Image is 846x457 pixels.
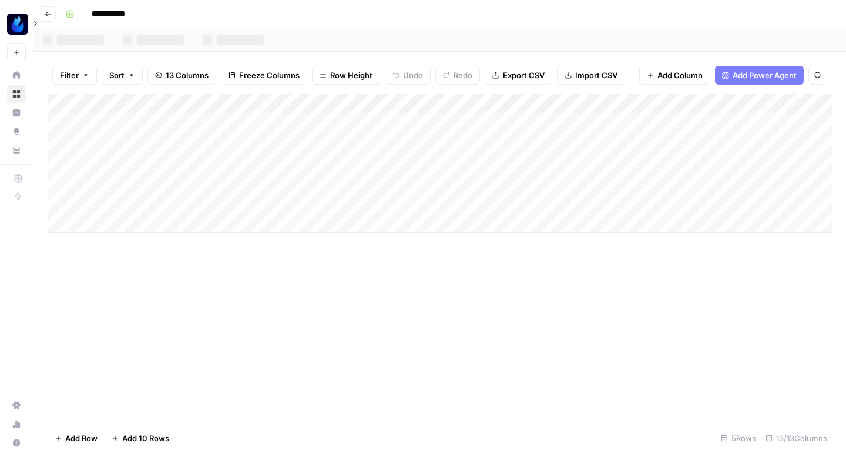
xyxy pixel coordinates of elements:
span: Add Row [65,432,98,444]
button: Help + Support [7,434,26,452]
a: Opportunities [7,122,26,141]
div: 5 Rows [716,429,761,448]
img: AgentFire Content Logo [7,14,28,35]
a: Usage [7,415,26,434]
span: Import CSV [575,69,617,81]
button: Freeze Columns [221,66,307,85]
button: Export CSV [485,66,552,85]
button: Row Height [312,66,380,85]
button: Redo [435,66,480,85]
span: Sort [109,69,125,81]
a: Home [7,66,26,85]
button: Add 10 Rows [105,429,176,448]
span: Undo [403,69,423,81]
button: Import CSV [557,66,625,85]
button: Sort [102,66,143,85]
a: Browse [7,85,26,103]
span: Redo [454,69,472,81]
span: Row Height [330,69,372,81]
span: Export CSV [503,69,545,81]
a: Settings [7,396,26,415]
button: Add Power Agent [715,66,804,85]
button: Workspace: AgentFire Content [7,9,26,39]
button: Undo [385,66,431,85]
button: Add Column [639,66,710,85]
span: Filter [60,69,79,81]
span: 13 Columns [166,69,209,81]
button: Add Row [48,429,105,448]
div: 13/13 Columns [761,429,832,448]
a: Insights [7,103,26,122]
a: Your Data [7,141,26,160]
button: 13 Columns [147,66,216,85]
span: Freeze Columns [239,69,300,81]
span: Add 10 Rows [122,432,169,444]
span: Add Power Agent [733,69,797,81]
span: Add Column [657,69,703,81]
button: Filter [52,66,97,85]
